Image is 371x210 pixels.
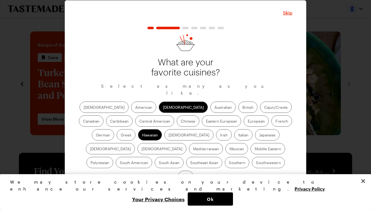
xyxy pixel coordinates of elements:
[135,115,174,127] label: Central American
[117,129,136,141] label: Greek
[148,58,223,78] p: What are your favorite cuisines?
[138,129,162,141] label: Hawaiian
[79,83,292,97] p: Select as many as you like.
[210,102,236,113] label: Australian
[202,115,241,127] label: Eastern European
[252,157,285,168] label: Southwestern
[10,179,356,192] div: We may store cookies on your device to enhance our services and marketing.
[225,143,248,154] label: Mexican
[189,143,223,154] label: Mediterranean
[106,115,133,127] label: Caribbean
[295,185,325,191] a: More information about your privacy, opens in a new tab
[177,115,199,127] label: Chinese
[92,129,114,141] label: German
[244,115,269,127] label: European
[10,179,356,206] div: Privacy
[283,10,292,16] button: Close
[159,102,208,113] label: [DEMOGRAPHIC_DATA]
[260,102,292,113] label: Cajun/Creole
[216,129,232,141] label: Irish
[186,157,222,168] label: Southeast Asian
[234,129,252,141] label: Italian
[178,171,193,182] label: Thai
[356,174,370,188] button: Close
[238,102,257,113] label: British
[86,143,135,154] label: [DEMOGRAPHIC_DATA]
[116,157,152,168] label: South American
[129,192,188,206] button: Your Privacy Choices
[131,102,156,113] label: American
[251,143,285,154] label: Middle Eastern
[79,115,103,127] label: Canadian
[255,129,280,141] label: Japanese
[225,157,249,168] label: Southern
[80,102,129,113] label: [DEMOGRAPHIC_DATA]
[164,129,213,141] label: [DEMOGRAPHIC_DATA]
[271,115,292,127] label: French
[155,157,184,168] label: South Asian
[283,10,292,16] span: Skip
[137,143,186,154] label: [DEMOGRAPHIC_DATA]
[86,157,113,168] label: Polynesian
[188,192,233,206] button: Ok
